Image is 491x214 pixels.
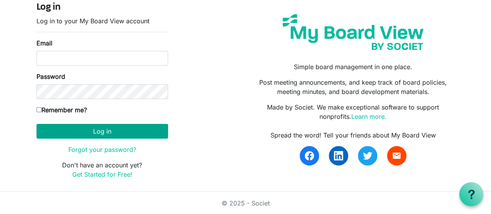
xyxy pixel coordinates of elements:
[36,107,42,112] input: Remember me?
[251,103,455,121] p: Made by Societ. We make exceptional software to support nonprofits.
[68,146,136,153] a: Forgot your password?
[392,151,401,160] span: email
[222,199,270,207] a: © 2025 - Societ
[305,151,314,160] img: facebook.svg
[36,105,87,115] label: Remember me?
[334,151,343,160] img: linkedin.svg
[277,8,429,56] img: my-board-view-societ.svg
[251,62,455,71] p: Simple board management in one place.
[36,160,168,179] p: Don't have an account yet?
[251,130,455,140] div: Spread the word! Tell your friends about My Board View
[36,2,168,13] h4: Log in
[36,124,168,139] button: Log in
[363,151,372,160] img: twitter.svg
[72,171,132,178] a: Get Started for Free!
[36,16,168,26] p: Log in to your My Board View account
[36,38,52,48] label: Email
[351,113,387,120] a: Learn more.
[387,146,406,165] a: email
[251,78,455,96] p: Post meeting announcements, and keep track of board policies, meeting minutes, and board developm...
[36,72,65,81] label: Password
